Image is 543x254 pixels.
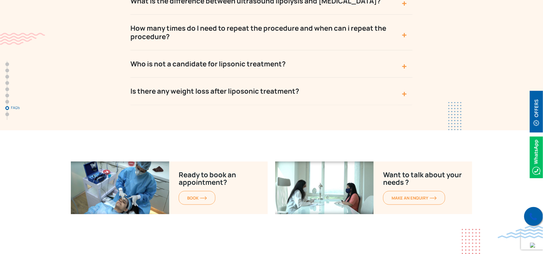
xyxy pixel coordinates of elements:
[383,171,463,186] p: Want to talk about your needs ?
[11,106,42,110] span: FAQ’s
[430,196,437,200] img: orange-arrow
[187,195,207,201] span: BOOK
[530,137,543,178] img: Whatsappicon
[530,91,543,132] img: offerBt
[5,106,9,110] a: FAQ’s
[130,15,413,50] button: How many times do I need to repeat the procedure and when can i repeat the procedure?
[498,226,543,238] img: bluewave
[383,191,445,205] a: MAKE AN enquiryorange-arrow
[200,196,207,200] img: orange-arrow
[530,243,535,248] img: up-blue-arrow.svg
[392,195,437,201] span: MAKE AN enquiry
[179,171,258,186] p: Ready to book an appointment?
[71,162,169,214] img: Ready to book an appointment?
[179,191,215,205] a: BOOKorange-arrow
[275,162,374,214] img: Ready-to-book
[130,50,413,78] button: Who is not a candidate for lipsonic treatment?
[530,153,543,160] a: Whatsappicon
[448,102,461,130] img: blueDots2
[130,78,413,105] button: Is there any weight loss after liposonic treatment?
